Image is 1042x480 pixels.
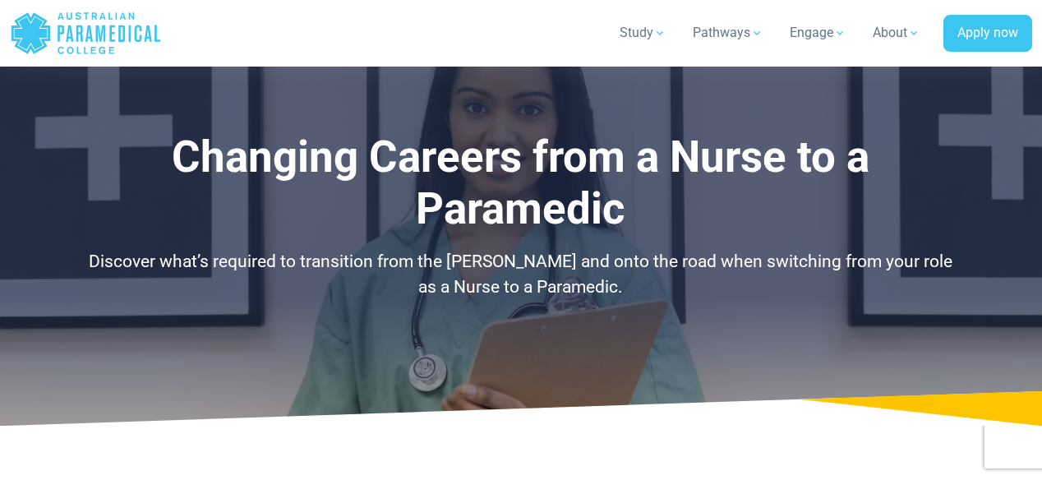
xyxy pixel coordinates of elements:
a: Apply now [943,15,1032,53]
a: About [863,10,930,56]
span: Discover what’s required to transition from the [PERSON_NAME] and onto the road when switching fr... [89,252,952,298]
a: Australian Paramedical College [10,7,162,60]
a: Study [610,10,676,56]
a: Pathways [683,10,773,56]
a: Engage [780,10,856,56]
h1: Changing Careers from a Nurse to a Paramedic [86,132,955,236]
